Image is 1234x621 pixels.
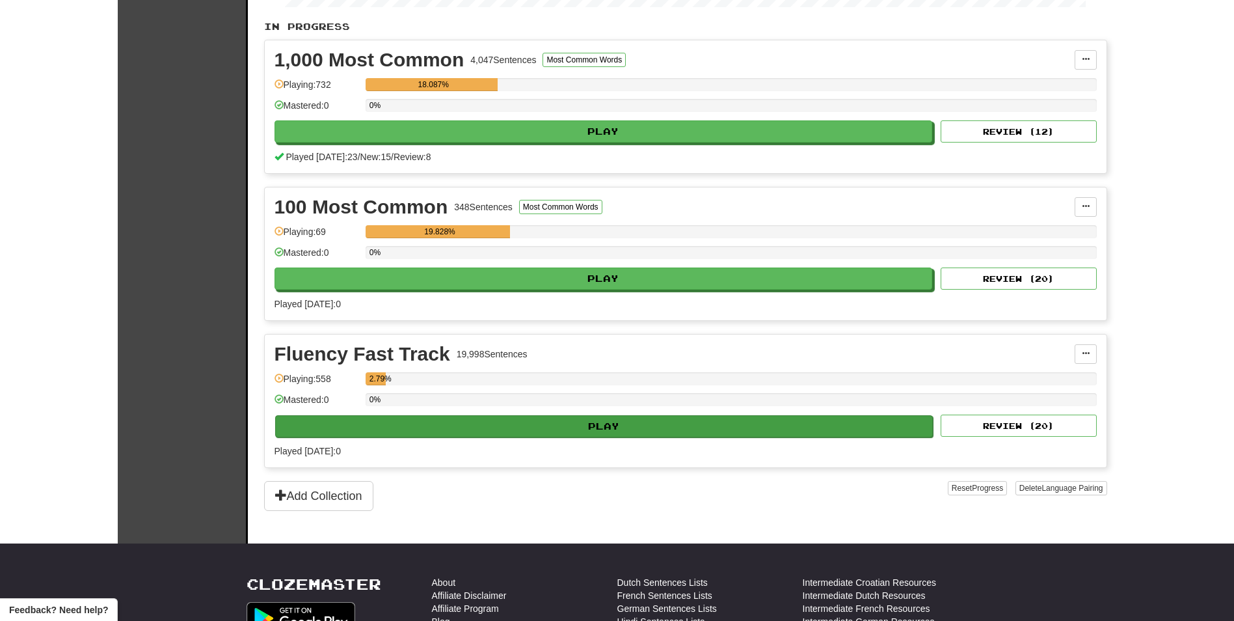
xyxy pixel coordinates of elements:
[286,152,357,162] span: Played [DATE]: 23
[803,602,930,615] a: Intermediate French Resources
[1015,481,1107,495] button: DeleteLanguage Pairing
[264,20,1107,33] p: In Progress
[1041,484,1103,493] span: Language Pairing
[275,225,359,247] div: Playing: 69
[275,78,359,100] div: Playing: 732
[275,99,359,120] div: Mastered: 0
[391,152,394,162] span: /
[358,152,360,162] span: /
[275,415,933,437] button: Play
[369,372,386,385] div: 2.79%
[275,246,359,268] div: Mastered: 0
[394,152,431,162] span: Review: 8
[275,344,450,364] div: Fluency Fast Track
[275,120,933,143] button: Play
[369,225,511,238] div: 19.828%
[803,576,936,589] a: Intermediate Croatian Resources
[457,348,528,361] div: 19,998 Sentences
[519,200,602,214] button: Most Common Words
[432,589,507,602] a: Affiliate Disclaimer
[617,576,708,589] a: Dutch Sentences Lists
[941,415,1097,437] button: Review (20)
[360,152,391,162] span: New: 15
[941,120,1097,143] button: Review (12)
[275,268,933,290] button: Play
[941,268,1097,290] button: Review (20)
[275,393,359,415] div: Mastered: 0
[972,484,1003,493] span: Progress
[454,200,513,214] div: 348 Sentences
[543,53,626,67] button: Most Common Words
[9,603,108,616] span: Open feedback widget
[617,602,717,615] a: German Sentences Lists
[275,197,448,217] div: 100 Most Common
[275,446,341,456] span: Played [DATE]: 0
[948,481,1007,495] button: ResetProgress
[264,481,373,511] button: Add Collection
[803,589,926,602] a: Intermediate Dutch Resources
[432,602,499,615] a: Affiliate Program
[617,589,712,602] a: French Sentences Lists
[369,78,498,91] div: 18.087%
[275,372,359,394] div: Playing: 558
[470,53,536,66] div: 4,047 Sentences
[275,299,341,309] span: Played [DATE]: 0
[275,50,464,70] div: 1,000 Most Common
[247,576,381,592] a: Clozemaster
[432,576,456,589] a: About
